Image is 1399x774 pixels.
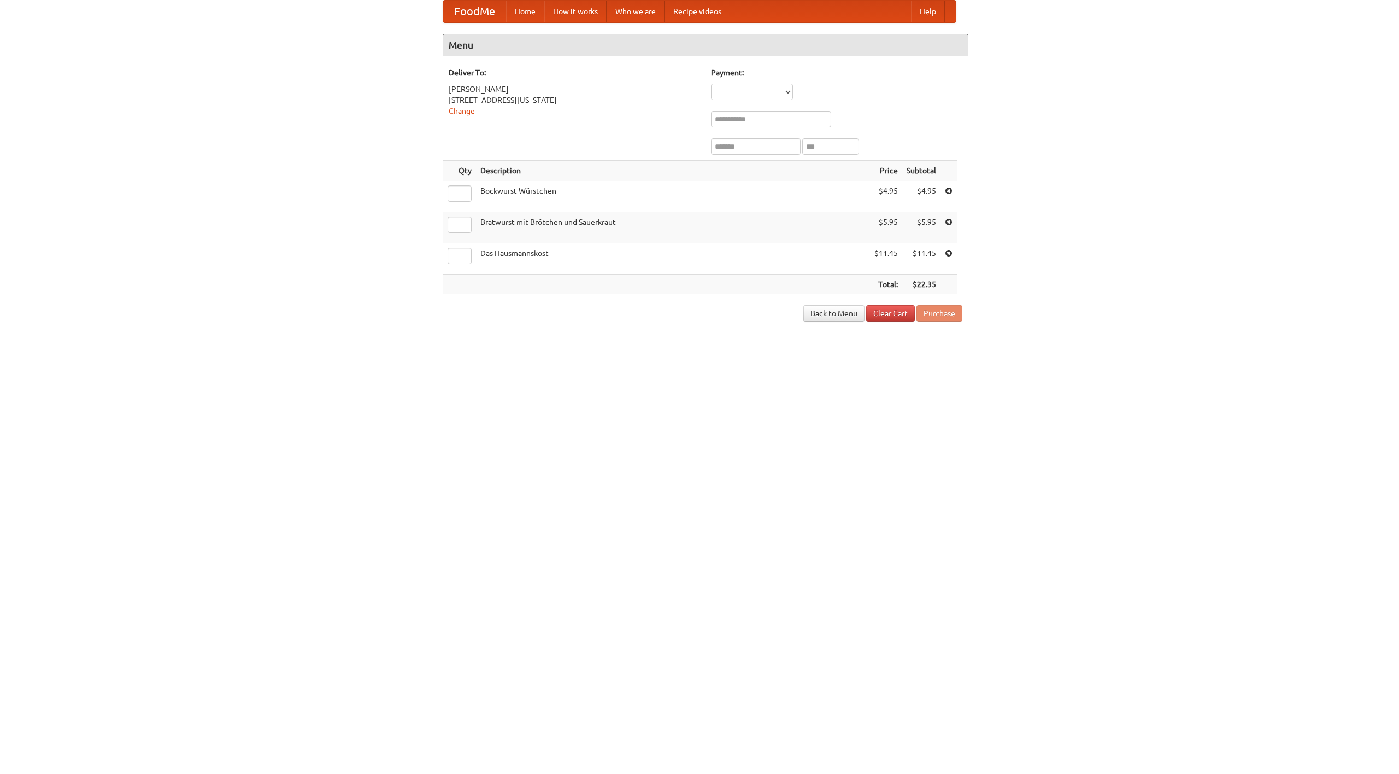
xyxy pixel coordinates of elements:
[902,181,940,212] td: $4.95
[870,275,902,295] th: Total:
[449,107,475,115] a: Change
[665,1,730,22] a: Recipe videos
[449,95,700,106] div: [STREET_ADDRESS][US_STATE]
[870,161,902,181] th: Price
[911,1,945,22] a: Help
[916,305,962,322] button: Purchase
[443,161,476,181] th: Qty
[476,181,870,212] td: Bockwurst Würstchen
[443,34,968,56] h4: Menu
[803,305,865,322] a: Back to Menu
[544,1,607,22] a: How it works
[443,1,506,22] a: FoodMe
[902,161,940,181] th: Subtotal
[476,161,870,181] th: Description
[506,1,544,22] a: Home
[476,212,870,243] td: Bratwurst mit Brötchen und Sauerkraut
[902,212,940,243] td: $5.95
[476,243,870,275] td: Das Hausmannskost
[607,1,665,22] a: Who we are
[866,305,915,322] a: Clear Cart
[711,67,962,78] h5: Payment:
[902,243,940,275] td: $11.45
[902,275,940,295] th: $22.35
[449,84,700,95] div: [PERSON_NAME]
[449,67,700,78] h5: Deliver To:
[870,243,902,275] td: $11.45
[870,181,902,212] td: $4.95
[870,212,902,243] td: $5.95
